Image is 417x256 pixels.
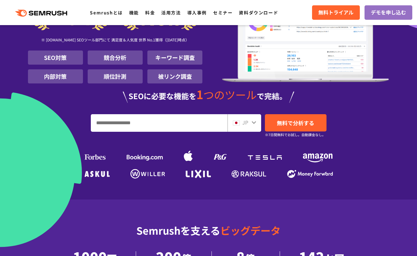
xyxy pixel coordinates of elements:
[365,5,412,20] a: デモを申し込む
[161,9,181,16] a: 活用方法
[312,5,360,20] a: 無料トライアル
[187,9,207,16] a: 導入事例
[147,69,202,83] li: 被リンク調査
[242,119,248,126] span: JP
[257,90,287,101] span: で完結。
[88,69,143,83] li: 順位計測
[239,9,278,16] a: 資料ダウンロード
[28,220,389,251] div: Semrushを支える
[28,30,203,51] div: ※ [DOMAIN_NAME] SEOツール部門にて 満足度＆人気度 世界 No.1獲得（[DATE]時点）
[196,86,203,103] span: 1
[28,51,83,65] li: SEO対策
[203,87,257,102] span: つのツール
[371,8,406,17] span: デモを申し込む
[88,51,143,65] li: 競合分析
[28,69,83,83] li: 内部対策
[90,9,123,16] a: Semrushとは
[213,9,233,16] a: セミナー
[28,88,389,103] div: SEOに必要な機能を
[277,119,314,127] span: 無料で分析する
[129,9,139,16] a: 機能
[147,51,202,65] li: キーワード調査
[265,114,326,131] a: 無料で分析する
[145,9,155,16] a: 料金
[91,115,227,131] input: URL、キーワードを入力してください
[265,132,326,138] small: ※7日間無料でお試し。自動課金なし。
[318,8,354,17] span: 無料トライアル
[220,223,281,237] span: ビッグデータ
